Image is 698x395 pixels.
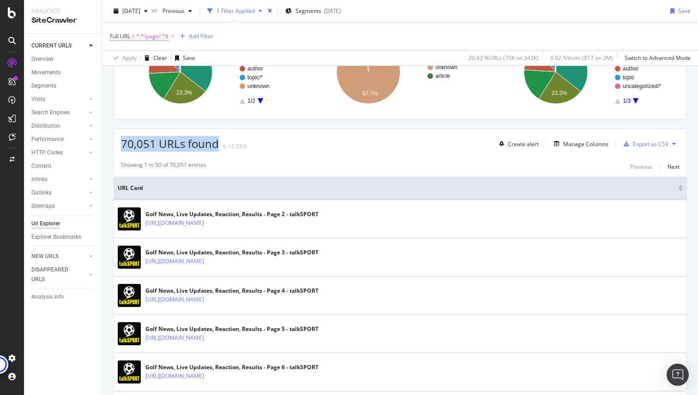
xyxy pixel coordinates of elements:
[247,83,270,89] text: unknown
[153,54,167,62] div: Clear
[31,188,52,198] div: Outlinks
[31,135,86,144] a: Performance
[31,81,56,91] div: Segments
[118,322,141,345] img: main image
[620,136,668,151] button: Export as CSV
[625,54,691,62] div: Switch to Advanced Mode
[668,163,680,171] div: Next
[667,4,691,18] button: Save
[136,30,168,43] span: ^.*/page/.*$
[496,32,677,112] svg: A chart.
[145,295,204,304] a: [URL][DOMAIN_NAME]
[31,121,60,131] div: Distribution
[552,90,567,96] text: 23.3%
[247,74,263,81] text: topic/*
[31,188,86,198] a: Outlinks
[31,292,96,302] a: Analysis Info
[118,246,141,269] img: main image
[247,98,255,104] text: 1/2
[145,248,319,257] div: Golf News, Live Updates, Reaction, Results - Page 3 - talkSPORT
[266,6,274,16] div: times
[151,6,159,14] span: vs
[31,175,86,184] a: Inlinks
[31,81,96,91] a: Segments
[31,108,86,118] a: Search Engines
[31,41,86,51] a: CURRENT URLS
[621,51,691,65] button: Switch to Advanced Mode
[362,90,378,97] text: 97.7%
[435,73,450,79] text: article
[121,136,219,151] span: 70,051 URLs found
[31,148,63,158] div: HTTP Codes
[145,371,204,381] a: [URL][DOMAIN_NAME]
[145,333,204,342] a: [URL][DOMAIN_NAME]
[309,32,490,112] svg: A chart.
[145,257,204,266] a: [URL][DOMAIN_NAME]
[171,51,195,65] button: Save
[204,4,266,18] button: 1 Filter Applied
[145,218,204,228] a: [URL][DOMAIN_NAME]
[176,31,213,42] button: Add Filter
[183,54,195,62] div: Save
[118,184,676,192] span: URL Card
[31,161,96,171] a: Content
[295,7,321,15] span: Segments
[31,121,86,131] a: Distribution
[495,136,539,151] button: Create alert
[31,201,86,211] a: Sitemaps
[176,89,192,96] text: 23.3%
[31,252,86,261] a: NEW URLS
[550,54,613,62] div: 0.02 % Visits ( 817 on 3M )
[159,7,185,15] span: Previous
[159,4,196,18] button: Previous
[31,54,96,64] a: Overview
[121,161,206,172] div: Showing 1 to 50 of 70,051 entries
[630,163,652,171] div: Previous
[145,363,319,371] div: Golf News, Live Updates, Reaction, Results - Page 6 - talkSPORT
[217,7,255,15] div: 1 Filter Applied
[31,232,96,242] a: Explorer Bookmarks
[31,148,86,158] a: HTTP Codes
[508,140,539,148] div: Create alert
[31,232,81,242] div: Explorer Bookmarks
[31,108,70,118] div: Search Engines
[121,32,302,112] svg: A chart.
[31,292,64,302] div: Analysis Info
[469,54,539,62] div: 20.43 % URLs ( 70K on 343K )
[189,61,205,67] text: 35.6%
[31,175,48,184] div: Inlinks
[145,287,319,295] div: Golf News, Live Updates, Reaction, Results - Page 4 - talkSPORT
[189,32,213,40] div: Add Filter
[31,7,95,15] div: Analytics
[132,32,135,40] span: =
[31,265,86,284] a: DISAPPEARED URLS
[118,360,141,383] img: main image
[324,7,341,15] div: [DATE]
[31,135,64,144] div: Performance
[31,54,54,64] div: Overview
[118,284,141,307] img: main image
[145,210,319,218] div: Golf News, Live Updates, Reaction, Results - Page 2 - talkSPORT
[118,207,141,230] img: main image
[110,32,130,40] span: Full URL
[31,252,59,261] div: NEW URLS
[31,41,72,51] div: CURRENT URLS
[563,140,608,148] div: Manage Columns
[223,145,226,148] img: Equal
[110,4,151,18] button: [DATE]
[550,138,608,149] button: Manage Columns
[31,219,96,229] a: Url Explorer
[623,83,662,89] text: uncategorized/*
[141,51,167,65] button: Clear
[633,140,668,148] div: Export as CSV
[564,61,580,67] text: 35.7%
[623,74,634,81] text: topic
[145,325,319,333] div: Golf News, Live Updates, Reaction, Results - Page 5 - talkSPORT
[228,142,247,150] div: +3.55%
[623,98,631,104] text: 1/3
[31,94,45,104] div: Visits
[31,265,78,284] div: DISAPPEARED URLS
